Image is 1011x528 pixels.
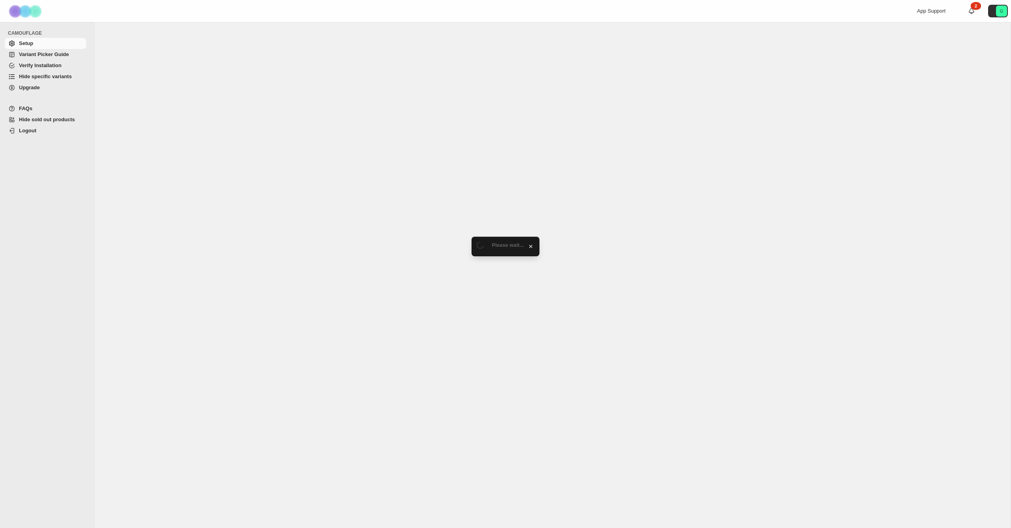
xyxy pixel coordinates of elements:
div: 2 [971,2,981,10]
a: Upgrade [5,82,86,93]
span: Verify Installation [19,62,62,68]
span: Hide sold out products [19,116,75,122]
a: FAQs [5,103,86,114]
span: CAMOUFLAGE [8,30,89,36]
span: Variant Picker Guide [19,51,69,57]
span: App Support [917,8,945,14]
img: Camouflage [6,0,46,22]
a: Hide sold out products [5,114,86,125]
span: Setup [19,40,33,46]
a: Hide specific variants [5,71,86,82]
span: Upgrade [19,85,40,90]
span: FAQs [19,105,32,111]
a: Verify Installation [5,60,86,71]
span: Logout [19,128,36,133]
a: Variant Picker Guide [5,49,86,60]
button: Avatar with initials G [988,5,1008,17]
a: Setup [5,38,86,49]
span: Hide specific variants [19,73,72,79]
a: Logout [5,125,86,136]
text: G [1000,9,1003,13]
span: Avatar with initials G [996,6,1007,17]
span: Please wait... [492,242,524,248]
a: 2 [968,7,975,15]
